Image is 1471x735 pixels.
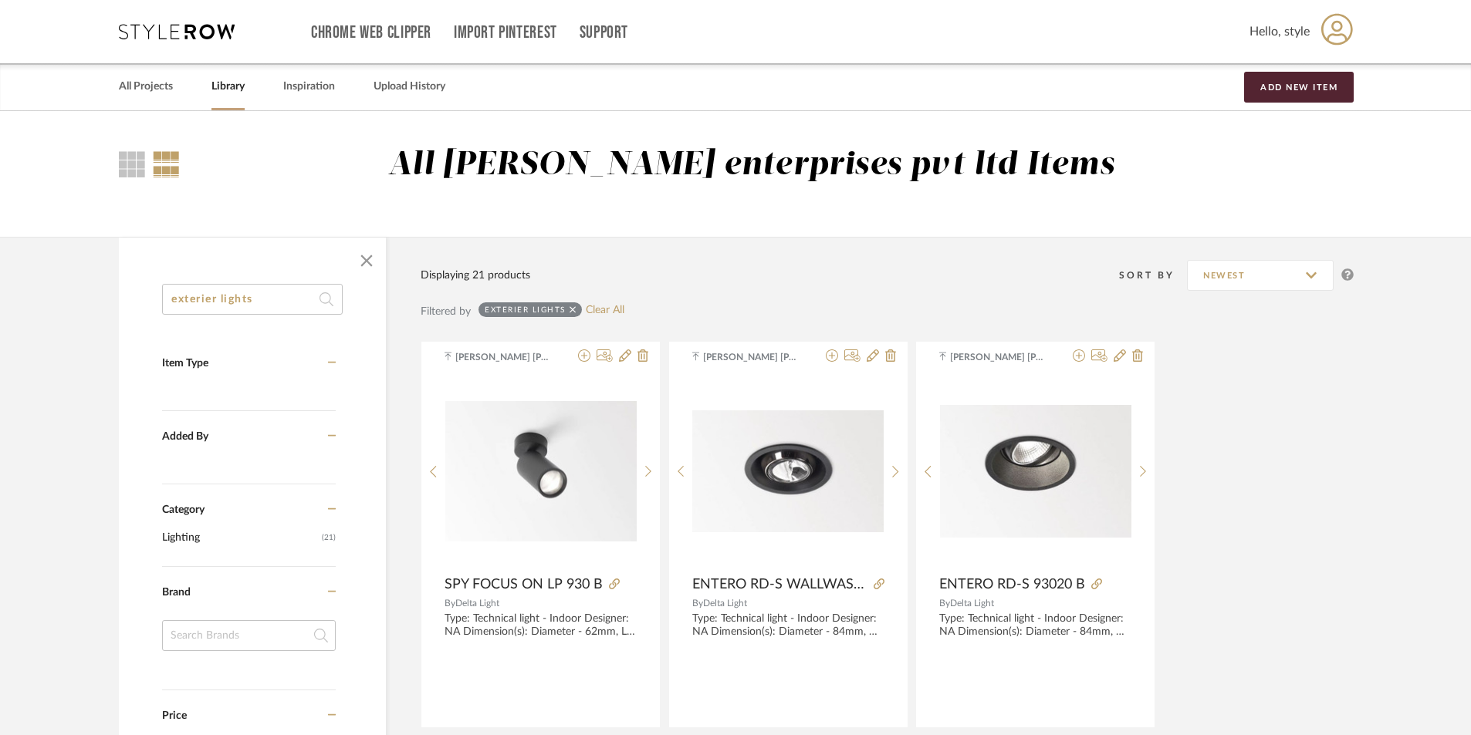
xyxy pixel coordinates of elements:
a: Upload History [374,76,445,97]
input: Search Brands [162,620,336,651]
a: Chrome Web Clipper [311,26,431,39]
span: [PERSON_NAME] [PERSON_NAME] [455,350,553,364]
div: Sort By [1119,268,1187,283]
span: Item Type [162,358,208,369]
span: Added By [162,431,208,442]
span: By [445,598,455,608]
img: SPY FOCUS ON LP 930 B [445,401,637,541]
button: Close [351,245,382,276]
span: Delta Light [950,598,994,608]
span: Hello, style [1250,22,1310,41]
button: Add New Item [1244,72,1354,103]
span: [PERSON_NAME] [PERSON_NAME] [950,350,1047,364]
a: Support [580,26,628,39]
span: ENTERO RD-S 93020 B [939,576,1085,593]
span: Lighting [162,524,318,551]
div: Filtered by [421,303,471,320]
span: [PERSON_NAME] [PERSON_NAME] [703,350,800,364]
a: Library [211,76,245,97]
div: Type: Technical light - Indoor Designer: NA Dimension(s): Diameter - 62mm, L 111mm Material/Finis... [445,612,637,639]
span: By [939,598,950,608]
a: Clear All [586,304,624,317]
div: Type: Technical light - Indoor Designer: NA Dimension(s): Diameter - 84mm, H 94mm Material/Finish... [692,612,884,639]
div: exterier lights [485,305,566,315]
img: ENTERO RD-S 93020 B [940,405,1131,538]
span: SPY FOCUS ON LP 930 B [445,576,603,593]
span: Category [162,504,205,517]
span: Price [162,710,187,721]
a: Inspiration [283,76,335,97]
span: By [692,598,703,608]
div: Type: Technical light - Indoor Designer: NA Dimension(s): Diameter - 84mm, H 93mm Material/Finish... [939,612,1131,639]
input: Search within 21 results [162,284,343,315]
span: Delta Light [703,598,747,608]
a: Import Pinterest [454,26,557,39]
span: Delta Light [455,598,499,608]
span: (21) [322,525,336,550]
span: Brand [162,587,191,598]
img: ENTERO RD-S WALLWASH 930 B [692,410,884,533]
a: All Projects [119,76,173,97]
div: Displaying 21 products [421,267,530,284]
div: All [PERSON_NAME] enterprises pvt ltd Items [388,146,1114,185]
span: ENTERO RD-S WALLWASH 930 B [692,576,867,593]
